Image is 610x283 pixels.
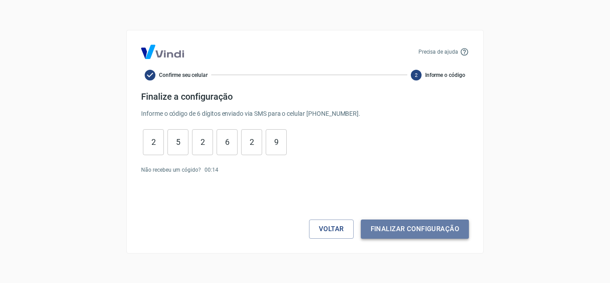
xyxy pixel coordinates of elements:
[361,220,469,238] button: Finalizar configuração
[425,71,465,79] span: Informe o código
[418,48,458,56] p: Precisa de ajuda
[141,45,184,59] img: Logo Vind
[141,166,201,174] p: Não recebeu um cógido?
[141,109,469,118] p: Informe o código de 6 dígitos enviado via SMS para o celular [PHONE_NUMBER] .
[159,71,208,79] span: Confirme seu celular
[309,220,354,238] button: Voltar
[141,91,469,102] h4: Finalize a configuração
[415,72,418,78] text: 2
[205,166,218,174] p: 00 : 14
